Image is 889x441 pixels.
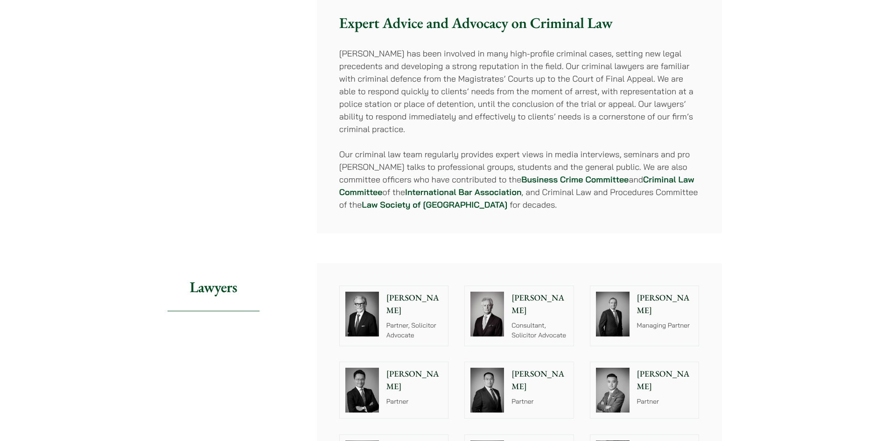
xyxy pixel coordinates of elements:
[339,362,449,419] a: [PERSON_NAME] Partner
[521,174,629,185] a: Business Crime Committee
[511,397,568,406] p: Partner
[637,292,693,317] p: [PERSON_NAME]
[464,362,574,419] a: [PERSON_NAME] Partner
[168,263,259,311] h2: Lawyers
[637,321,693,330] p: Managing Partner
[637,368,693,393] p: [PERSON_NAME]
[590,362,700,419] a: [PERSON_NAME] Partner
[386,397,443,406] p: Partner
[339,286,449,346] a: [PERSON_NAME] Partner, Solicitor Advocate
[405,187,522,197] a: International Bar Association
[464,286,574,346] a: [PERSON_NAME] Consultant, Solicitor Advocate
[386,368,443,393] p: [PERSON_NAME]
[511,368,568,393] p: [PERSON_NAME]
[339,174,694,197] a: Criminal Law Committee
[511,292,568,317] p: [PERSON_NAME]
[386,321,443,340] p: Partner, Solicitor Advocate
[511,321,568,340] p: Consultant, Solicitor Advocate
[386,292,443,317] p: [PERSON_NAME]
[339,47,700,135] p: [PERSON_NAME] has been involved in many high-profile criminal cases, setting new legal precedents...
[637,397,693,406] p: Partner
[362,199,507,210] a: Law Society of [GEOGRAPHIC_DATA]
[339,14,700,32] h3: Expert Advice and Advocacy on Criminal Law
[590,286,700,346] a: [PERSON_NAME] Managing Partner
[339,148,700,211] p: Our criminal law team regularly provides expert views in media interviews, seminars and pro [PERS...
